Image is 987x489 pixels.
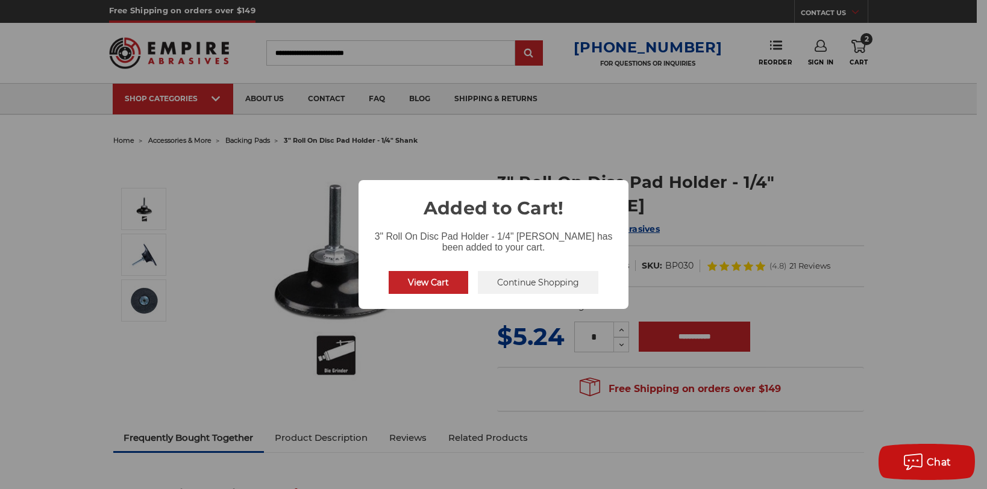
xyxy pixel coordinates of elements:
h2: Added to Cart! [359,180,628,222]
div: 3" Roll On Disc Pad Holder - 1/4" [PERSON_NAME] has been added to your cart. [359,222,628,255]
span: Chat [927,456,951,468]
button: Chat [879,444,975,480]
button: Continue Shopping [478,271,598,294]
button: View Cart [389,271,468,294]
